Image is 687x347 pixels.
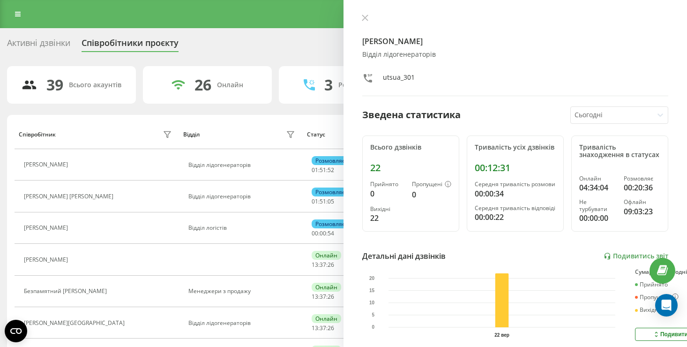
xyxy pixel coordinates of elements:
div: Розмовляє [624,175,661,182]
button: Open CMP widget [5,320,27,342]
div: Зведена статистика [362,108,461,122]
span: 51 [320,166,326,174]
div: Середня тривалість відповіді [475,205,556,211]
div: Розмовляють [338,81,384,89]
div: Відділ лідогенераторів [362,51,668,59]
a: Подивитись звіт [604,252,668,260]
div: Офлайн [624,199,661,205]
div: Відділ лідогенераторів [188,193,297,200]
div: Менеджери з продажу [188,288,297,294]
div: Безпамятний [PERSON_NAME] [24,288,109,294]
div: 04:34:04 [579,182,616,193]
div: Онлайн [217,81,243,89]
span: 37 [320,324,326,332]
div: Розмовляє [312,219,349,228]
span: 51 [320,197,326,205]
div: Пропущені [412,181,451,189]
div: : : [312,262,334,268]
span: 00 [320,229,326,237]
span: 26 [328,324,334,332]
span: 00 [312,229,318,237]
div: : : [312,167,334,173]
div: 00:00:34 [475,188,556,199]
div: [PERSON_NAME] [24,225,70,231]
div: Відділ лідогенераторів [188,162,297,168]
div: 09:03:23 [624,206,661,217]
div: 0 [370,188,404,199]
span: 37 [320,293,326,301]
div: Розмовляє [312,156,349,165]
span: 37 [320,261,326,269]
div: Середня тривалість розмови [475,181,556,188]
div: Онлайн [312,251,341,260]
div: 00:20:36 [624,182,661,193]
div: [PERSON_NAME] [24,161,70,168]
span: 05 [328,197,334,205]
div: Відділ лідогенераторів [188,320,297,326]
div: Співробітник [19,131,56,138]
div: Розмовляє [312,188,349,196]
div: [PERSON_NAME] [PERSON_NAME] [24,193,116,200]
span: 26 [328,261,334,269]
div: Тривалість усіх дзвінків [475,143,556,151]
div: Всього акаунтів [69,81,121,89]
div: utsua_301 [383,73,415,86]
div: 26 [194,76,211,94]
span: 13 [312,324,318,332]
span: 52 [328,166,334,174]
div: Статус [307,131,325,138]
div: 00:12:31 [475,162,556,173]
div: : : [312,230,334,237]
div: 3 [324,76,333,94]
span: 13 [312,261,318,269]
div: Онлайн [312,314,341,323]
div: Вихідні [635,307,660,313]
span: 01 [312,197,318,205]
div: 39 [46,76,63,94]
div: : : [312,198,334,205]
div: Відділ логістів [188,225,297,231]
div: Детальні дані дзвінків [362,250,446,262]
div: [PERSON_NAME][GEOGRAPHIC_DATA] [24,320,127,326]
div: Open Intercom Messenger [655,294,678,317]
div: Відділ [183,131,200,138]
text: 20 [369,276,375,281]
div: 00:00:22 [475,211,556,223]
div: 00:00:00 [579,212,616,224]
text: 22 вер [494,332,509,338]
h4: [PERSON_NAME] [362,36,668,47]
text: 5 [372,312,375,317]
div: Пропущені [635,294,679,301]
text: 0 [372,324,375,330]
div: Не турбувати [579,199,616,212]
span: 26 [328,293,334,301]
div: : : [312,325,334,332]
div: : : [312,294,334,300]
div: 22 [370,162,451,173]
div: Прийнято [370,181,404,188]
span: 54 [328,229,334,237]
div: 0 [412,189,451,200]
span: 01 [312,166,318,174]
text: 15 [369,288,375,293]
div: Прийнято [635,281,668,288]
text: 10 [369,300,375,305]
div: Активні дзвінки [7,38,70,53]
div: [PERSON_NAME] [24,256,70,263]
div: Вихідні [370,206,404,212]
div: Всього дзвінків [370,143,451,151]
span: 13 [312,293,318,301]
div: Тривалість знаходження в статусах [579,143,660,159]
div: Онлайн [579,175,616,182]
div: 22 [370,212,404,224]
div: Онлайн [312,283,341,292]
div: Співробітники проєкту [82,38,179,53]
